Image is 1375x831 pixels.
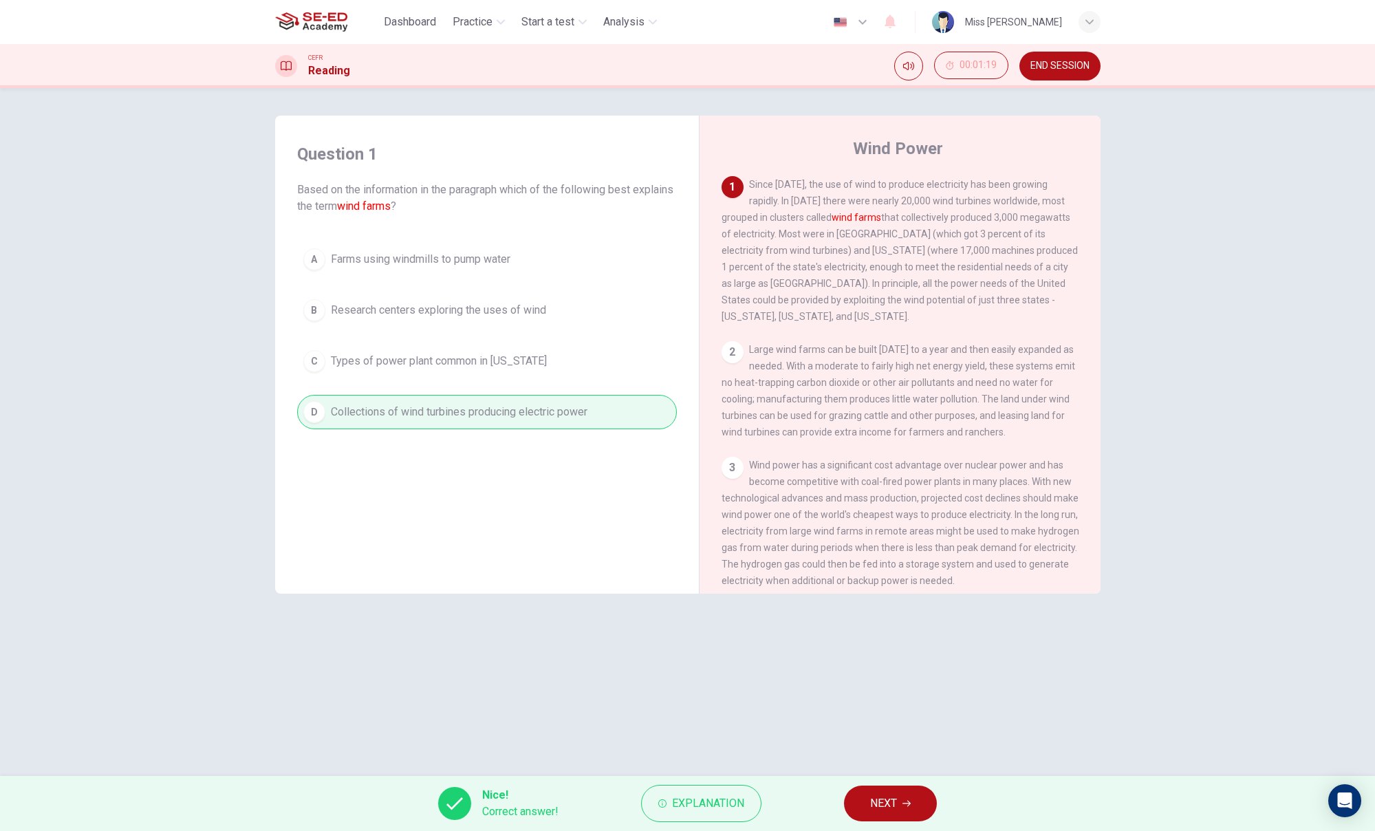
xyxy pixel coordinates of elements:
[337,199,391,213] font: wind farms
[894,52,923,80] div: Mute
[722,179,1078,322] span: Since [DATE], the use of wind to produce electricity has been growing rapidly. In [DATE] there we...
[965,14,1062,30] div: Miss [PERSON_NAME]
[482,803,559,820] span: Correct answer!
[308,53,323,63] span: CEFR
[1030,61,1090,72] span: END SESSION
[308,63,350,79] h1: Reading
[832,212,881,223] font: wind farms
[453,14,492,30] span: Practice
[722,460,1079,586] span: Wind power has a significant cost advantage over nuclear power and has become competitive with co...
[932,11,954,33] img: Profile picture
[275,8,347,36] img: SE-ED Academy logo
[934,52,1008,79] button: 00:01:19
[1328,784,1361,817] div: Open Intercom Messenger
[275,8,379,36] a: SE-ED Academy logo
[853,138,943,160] h4: Wind Power
[934,52,1008,80] div: Hide
[297,143,677,165] h4: Question 1
[378,10,442,34] button: Dashboard
[641,785,761,822] button: Explanation
[603,14,645,30] span: Analysis
[384,14,436,30] span: Dashboard
[844,786,937,821] button: NEXT
[1019,52,1101,80] button: END SESSION
[598,10,662,34] button: Analysis
[722,457,744,479] div: 3
[516,10,592,34] button: Start a test
[870,794,897,813] span: NEXT
[521,14,574,30] span: Start a test
[482,787,559,803] span: Nice!
[960,60,997,71] span: 00:01:19
[832,17,849,28] img: en
[722,344,1075,438] span: Large wind farms can be built [DATE] to a year and then easily expanded as needed. With a moderat...
[672,794,744,813] span: Explanation
[297,182,677,215] span: Based on the information in the paragraph which of the following best explains the term ?
[722,341,744,363] div: 2
[722,176,744,198] div: 1
[447,10,510,34] button: Practice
